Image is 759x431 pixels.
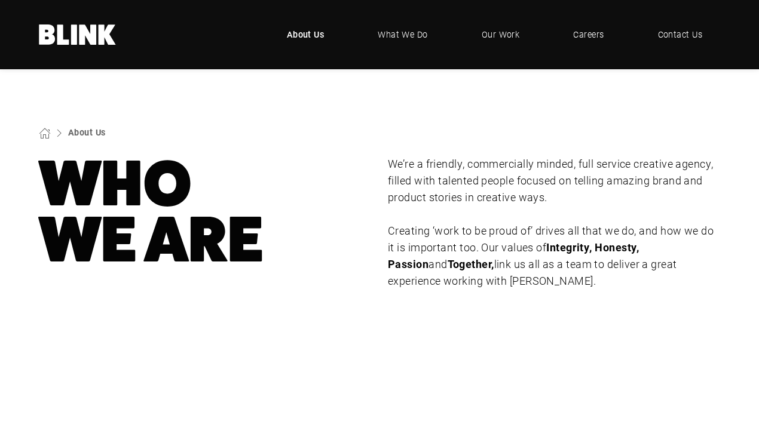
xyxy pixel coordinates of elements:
span: Contact Us [658,28,703,41]
strong: Integrity, Honesty, Passion [388,240,639,271]
a: Home [39,24,117,45]
span: Our Work [482,28,520,41]
a: About Us [269,17,342,53]
a: Careers [555,17,622,53]
p: Creating ‘work to be proud of’ drives all that we do, and how we do it is important too. Our valu... [388,223,720,290]
a: About Us [68,127,106,138]
span: What We Do [378,28,428,41]
a: Our Work [464,17,538,53]
strong: Together, [448,257,494,271]
a: What We Do [360,17,446,53]
span: Careers [573,28,604,41]
p: We’re a friendly, commercially minded, full service creative agency, filled with talented people ... [388,156,720,206]
span: About Us [287,28,325,41]
a: Contact Us [640,17,721,53]
h1: Who We Are [39,156,371,268]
